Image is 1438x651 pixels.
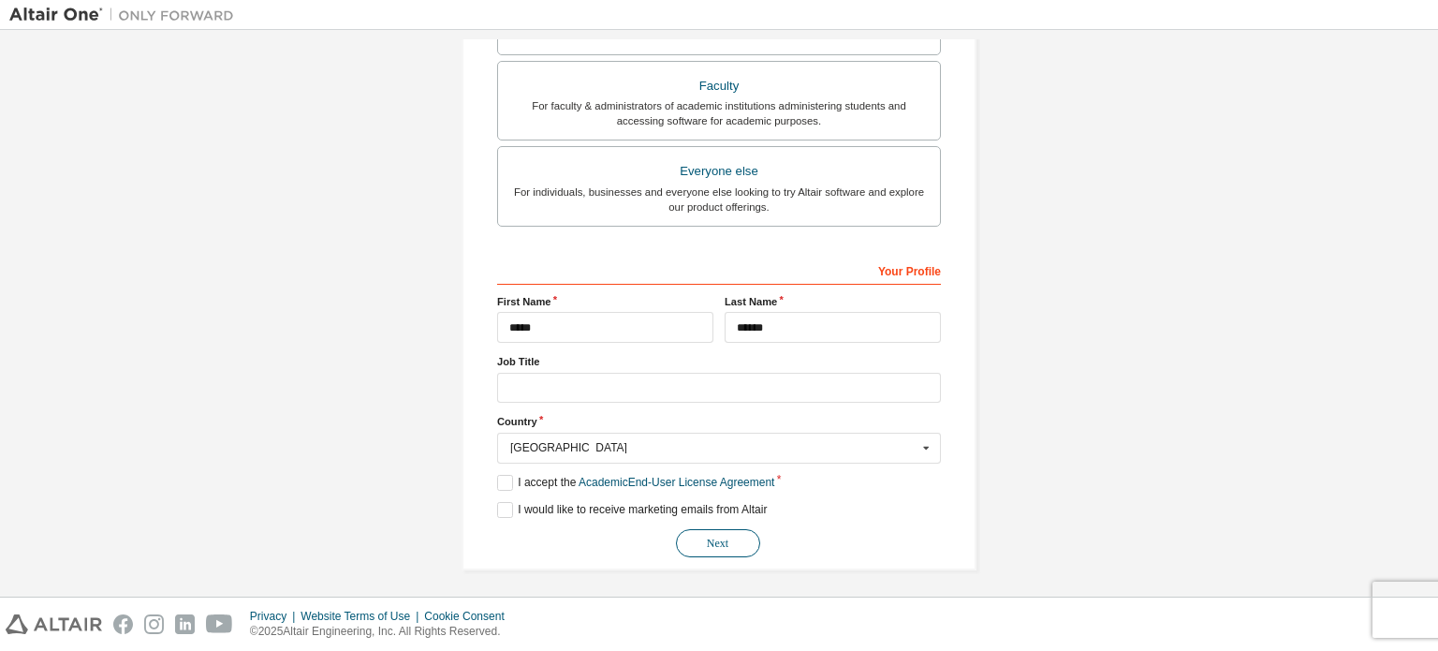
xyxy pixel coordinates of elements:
[113,614,133,634] img: facebook.svg
[579,476,774,489] a: Academic End-User License Agreement
[725,294,941,309] label: Last Name
[175,614,195,634] img: linkedin.svg
[250,609,301,624] div: Privacy
[509,185,929,215] div: For individuals, businesses and everyone else looking to try Altair software and explore our prod...
[206,614,233,634] img: youtube.svg
[9,6,243,24] img: Altair One
[497,502,767,518] label: I would like to receive marketing emails from Altair
[497,414,941,429] label: Country
[144,614,164,634] img: instagram.svg
[497,294,713,309] label: First Name
[6,614,102,634] img: altair_logo.svg
[509,158,929,185] div: Everyone else
[676,529,760,557] button: Next
[509,98,929,128] div: For faculty & administrators of academic institutions administering students and accessing softwa...
[497,255,941,285] div: Your Profile
[510,442,917,453] div: [GEOGRAPHIC_DATA]
[424,609,515,624] div: Cookie Consent
[509,73,929,99] div: Faculty
[497,475,774,491] label: I accept the
[250,624,516,640] p: © 2025 Altair Engineering, Inc. All Rights Reserved.
[497,354,941,369] label: Job Title
[301,609,424,624] div: Website Terms of Use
